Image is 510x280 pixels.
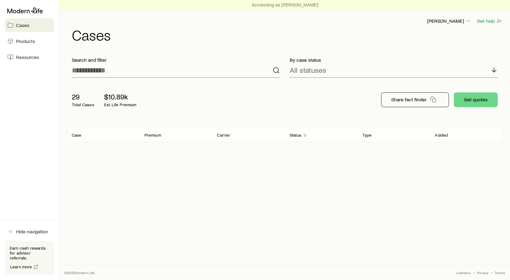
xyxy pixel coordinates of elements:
[5,241,54,275] div: Earn cash rewards for advisor referrals.Learn more
[5,34,54,48] a: Products
[477,270,489,275] a: Privacy
[5,225,54,238] button: Hide navigation
[290,66,326,74] p: All statuses
[491,270,492,275] span: •
[64,270,95,275] p: © 2025 Modern Life
[362,133,372,138] p: Type
[477,17,503,25] button: Get help
[5,50,54,64] a: Resources
[473,270,474,275] span: •
[16,54,39,60] span: Resources
[104,92,137,101] p: $10.89k
[72,92,94,101] p: 29
[16,228,48,235] span: Hide navigation
[10,265,32,269] span: Learn more
[16,38,35,44] span: Products
[16,22,29,28] span: Cases
[5,18,54,32] a: Cases
[104,102,137,107] p: Est. Life Premium
[427,17,472,25] button: [PERSON_NAME]
[67,127,503,142] div: Client cases
[290,57,498,63] p: By case status
[381,92,449,107] button: Share fact finder
[72,27,503,42] h1: Cases
[290,133,301,138] p: Status
[72,133,82,138] p: Case
[72,102,94,107] p: Total Cases
[495,270,505,275] a: Terms
[456,270,470,275] a: Licenses
[435,133,448,138] p: Added
[10,246,49,260] p: Earn cash rewards for advisor referrals.
[252,2,318,8] p: Accessing as [PERSON_NAME]
[427,18,471,24] p: [PERSON_NAME]
[145,133,161,138] p: Premium
[391,96,427,103] p: Share fact finder
[72,57,280,63] p: Search and filter
[217,133,230,138] p: Carrier
[454,92,498,107] button: Get quotes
